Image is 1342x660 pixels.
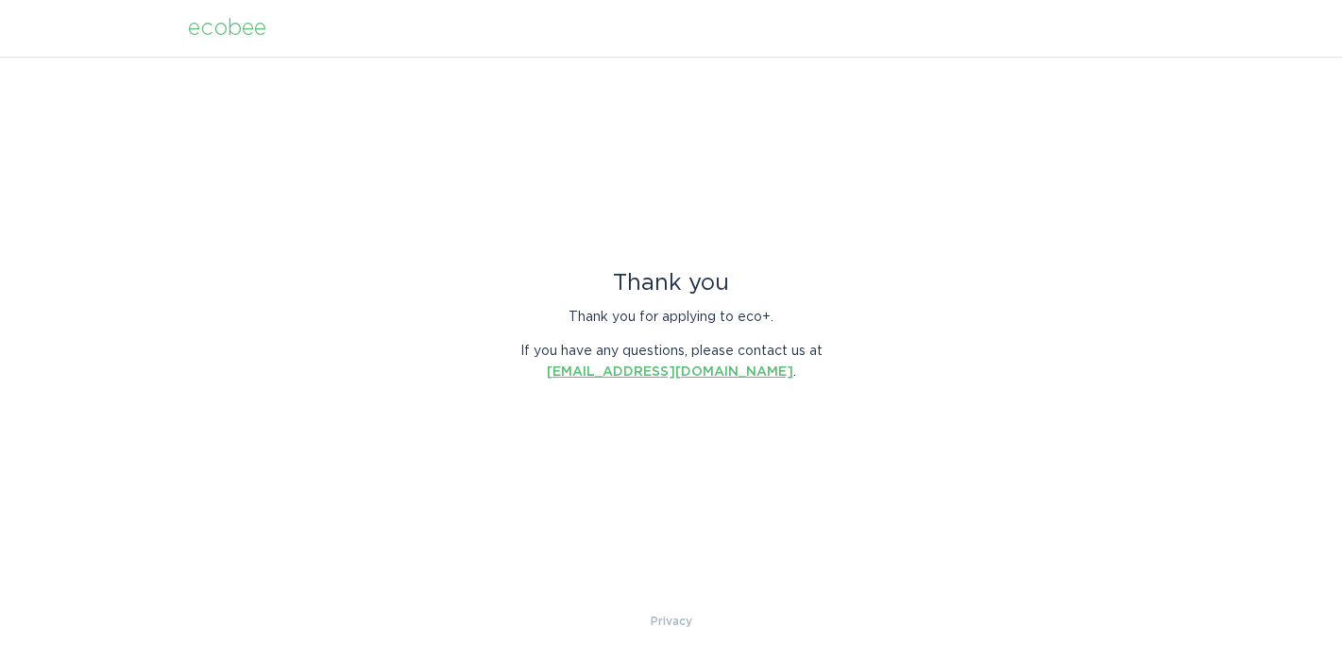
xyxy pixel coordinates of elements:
p: Thank you for applying to eco+. [506,307,837,328]
p: If you have any questions, please contact us at . [506,341,837,382]
div: ecobee [188,18,266,39]
div: Thank you [506,273,837,294]
a: [EMAIL_ADDRESS][DOMAIN_NAME] [547,365,793,379]
a: Privacy Policy & Terms of Use [651,611,692,632]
